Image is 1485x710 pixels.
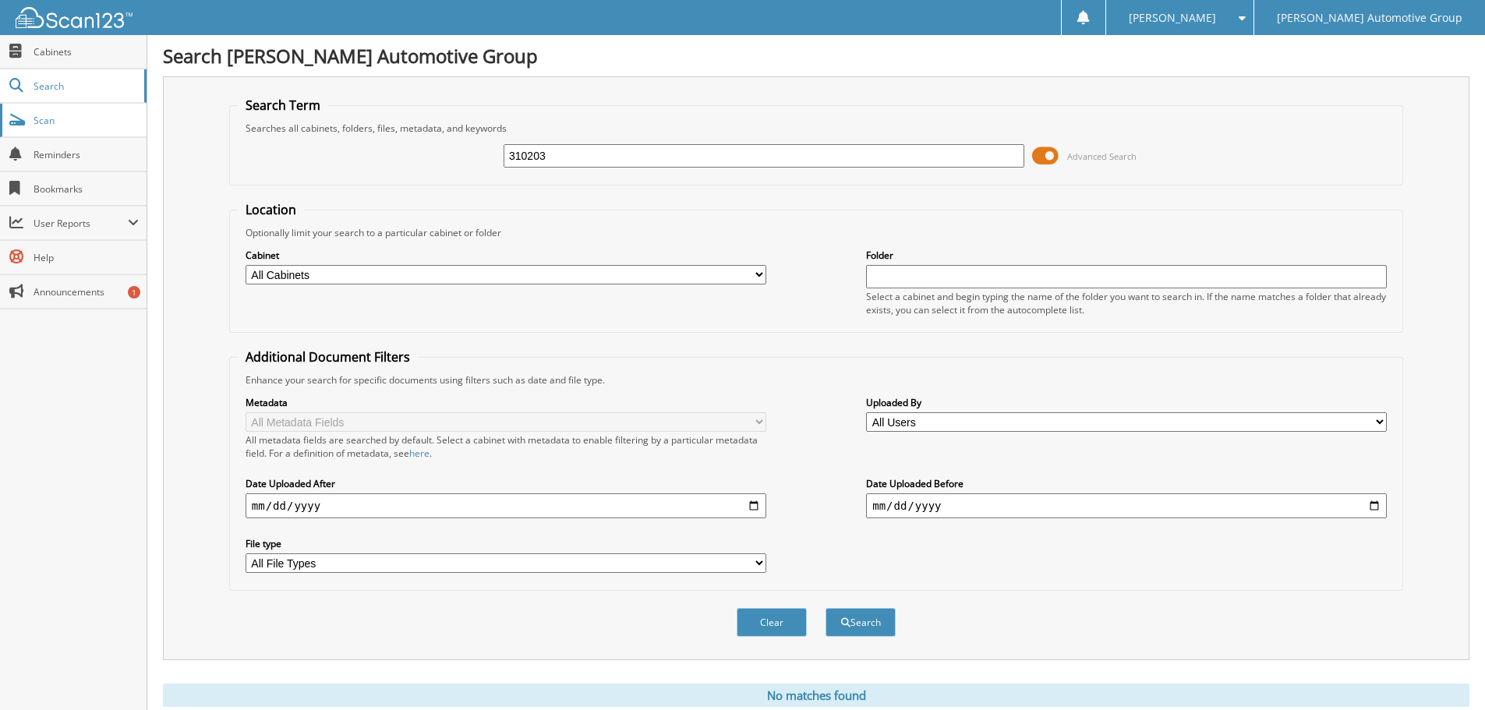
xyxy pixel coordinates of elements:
legend: Additional Document Filters [238,348,418,366]
span: Advanced Search [1067,150,1137,162]
div: No matches found [163,684,1469,707]
label: Date Uploaded After [246,477,766,490]
span: Scan [34,114,139,127]
div: Optionally limit your search to a particular cabinet or folder [238,226,1395,239]
label: Uploaded By [866,396,1387,409]
span: [PERSON_NAME] Automotive Group [1277,13,1462,23]
input: end [866,493,1387,518]
span: [PERSON_NAME] [1129,13,1216,23]
span: Search [34,79,136,93]
label: Metadata [246,396,766,409]
a: here [409,447,430,460]
div: Searches all cabinets, folders, files, metadata, and keywords [238,122,1395,135]
label: Date Uploaded Before [866,477,1387,490]
label: File type [246,537,766,550]
span: Bookmarks [34,182,139,196]
button: Search [826,608,896,637]
div: Enhance your search for specific documents using filters such as date and file type. [238,373,1395,387]
h1: Search [PERSON_NAME] Automotive Group [163,43,1469,69]
input: start [246,493,766,518]
iframe: Chat Widget [1407,635,1485,710]
button: Clear [737,608,807,637]
span: Announcements [34,285,139,298]
legend: Location [238,201,304,218]
span: Reminders [34,148,139,161]
img: scan123-logo-white.svg [16,7,133,28]
label: Cabinet [246,249,766,262]
div: 1 [128,286,140,298]
legend: Search Term [238,97,328,114]
div: All metadata fields are searched by default. Select a cabinet with metadata to enable filtering b... [246,433,766,460]
span: Cabinets [34,45,139,58]
span: Help [34,251,139,264]
div: Select a cabinet and begin typing the name of the folder you want to search in. If the name match... [866,290,1387,316]
label: Folder [866,249,1387,262]
span: User Reports [34,217,128,230]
